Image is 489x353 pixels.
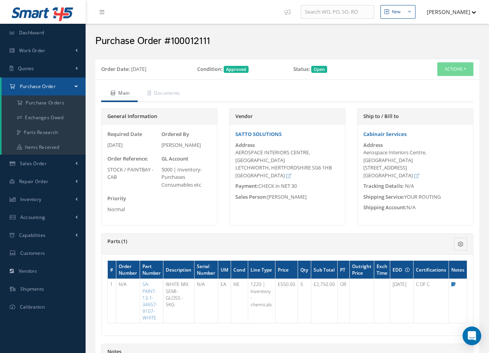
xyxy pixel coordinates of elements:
td: EA [218,279,231,323]
span: Accounting [20,214,46,221]
div: N/A [358,204,473,212]
label: Address [235,142,255,148]
td: NE [231,279,248,323]
a: Cabinair Services [363,131,407,138]
th: PT [338,261,350,279]
td: £2,750.00 [311,279,337,323]
div: CHECK in NET 30 [230,182,345,190]
a: Purchase Order [2,78,86,95]
a: Documents [138,86,188,102]
label: Status: [293,65,310,73]
a: Purchase Orders [2,95,86,110]
th: Outright Price [349,261,374,279]
button: Actions [437,62,473,76]
td: N/A [116,279,140,323]
span: Payment: [235,182,258,189]
a: Main [101,86,138,102]
div: STOCK / PAINTBAY - CAB [107,166,158,181]
label: Priority [107,195,126,203]
span: Shipping Account: [363,204,407,211]
span: [DATE] [131,65,146,72]
td: N/A [194,279,218,323]
h5: General Information [107,113,211,120]
th: Exch Time [374,261,390,279]
th: Line Type [248,261,275,279]
span: Sales Person: [235,193,267,200]
th: Qty [298,261,311,279]
th: Description [163,261,195,279]
span: Purchase Order [20,83,56,90]
h5: Vendor [235,113,339,120]
label: Order Reference: [107,155,148,163]
div: [PERSON_NAME] [161,141,212,149]
h5: Parts (1) [107,238,405,245]
a: Parts Research [2,125,86,140]
th: EDD [390,261,414,279]
span: Open [311,66,327,73]
span: Dashboard [19,29,44,36]
th: Part Number [140,261,163,279]
th: Certifications [414,261,449,279]
div: Open Intercom Messenger [463,327,481,345]
th: Notes [449,261,467,279]
span: Tracking Details: [363,182,404,189]
td: 1 [108,279,116,323]
h5: Ship to / Bill to [363,113,467,120]
span: Capabilities [19,232,46,238]
label: Required Date [107,131,142,138]
th: UM [218,261,231,279]
td: £550.00 [275,279,298,323]
span: Calibration [20,304,45,310]
td: 5 [298,279,311,323]
div: [PERSON_NAME] [230,193,345,201]
a: Items Received [2,140,86,155]
span: Customers [20,250,45,256]
div: [DATE] [107,141,158,149]
label: Address [363,142,383,148]
td: 1220 | Inventory - chemicals [248,279,275,323]
label: Condition: [197,65,223,73]
span: Sales Order [20,160,47,167]
div: Aerospace Interiors Centre, [GEOGRAPHIC_DATA] [STREET_ADDRESS] [GEOGRAPHIC_DATA] [363,149,467,179]
input: Search WO, PO, SO, RO [301,5,374,19]
button: New [380,5,415,19]
td: WHITE MIX SEMI-GLOSS - 5KG [163,279,195,323]
a: SA-PAINT-13-1-34657-9107-WHITE [142,281,158,321]
span: N/A [405,182,414,189]
th: Cond [231,261,248,279]
span: Shipping Service: [363,193,404,200]
span: Quotes [18,65,34,72]
a: Exchanges Owed [2,110,86,125]
span: Inventory [20,196,42,203]
span: Repair Order [19,178,49,185]
span: Approved [224,66,249,73]
button: [PERSON_NAME] [419,4,476,19]
label: Ordered By [161,131,189,138]
div: New [392,9,401,15]
div: AEROSPACE INTERIORS CENTRE, [GEOGRAPHIC_DATA] LETCHWORTH, HERTFORDSHIRE SG6 1HB [GEOGRAPHIC_DATA] [235,149,339,179]
th: # [108,261,116,279]
th: Sub Total [311,261,337,279]
label: Order Date: [101,65,130,73]
th: Price [275,261,298,279]
div: 5000 | Inventory- Purchases Consumables etc [161,166,212,189]
a: SATTO SOLUTIONS [235,131,282,138]
label: GL Account [161,155,188,163]
span: Work Order [19,47,46,54]
h2: Purchase Order #100012111 [95,35,479,47]
span: Shipments [20,286,44,292]
td: OR [338,279,350,323]
span: Vendors [19,268,37,274]
td: [DATE] [390,279,414,323]
div: YOUR ROUTING [358,193,473,201]
th: Serial Number [194,261,218,279]
div: Normal [107,206,158,214]
td: C OF C [414,279,449,323]
th: Order Number [116,261,140,279]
